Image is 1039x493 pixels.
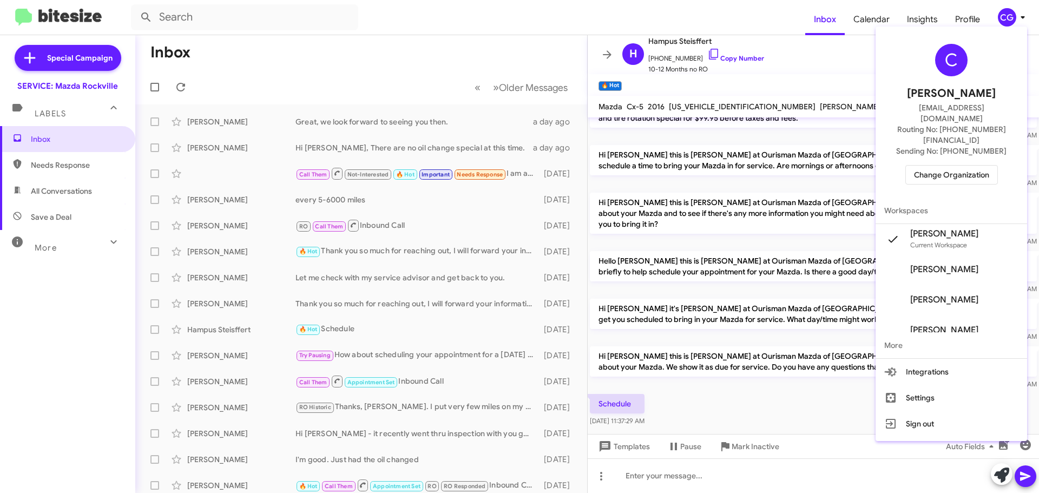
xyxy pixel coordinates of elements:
[935,44,968,76] div: C
[876,332,1027,358] span: More
[896,146,1007,156] span: Sending No: [PHONE_NUMBER]
[889,124,1014,146] span: Routing No: [PHONE_NUMBER][FINANCIAL_ID]
[905,165,998,185] button: Change Organization
[876,359,1027,385] button: Integrations
[910,325,978,336] span: [PERSON_NAME]
[910,228,978,239] span: [PERSON_NAME]
[914,166,989,184] span: Change Organization
[910,264,978,275] span: [PERSON_NAME]
[876,198,1027,224] span: Workspaces
[910,241,967,249] span: Current Workspace
[876,385,1027,411] button: Settings
[876,411,1027,437] button: Sign out
[907,85,996,102] span: [PERSON_NAME]
[910,294,978,305] span: [PERSON_NAME]
[889,102,1014,124] span: [EMAIL_ADDRESS][DOMAIN_NAME]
